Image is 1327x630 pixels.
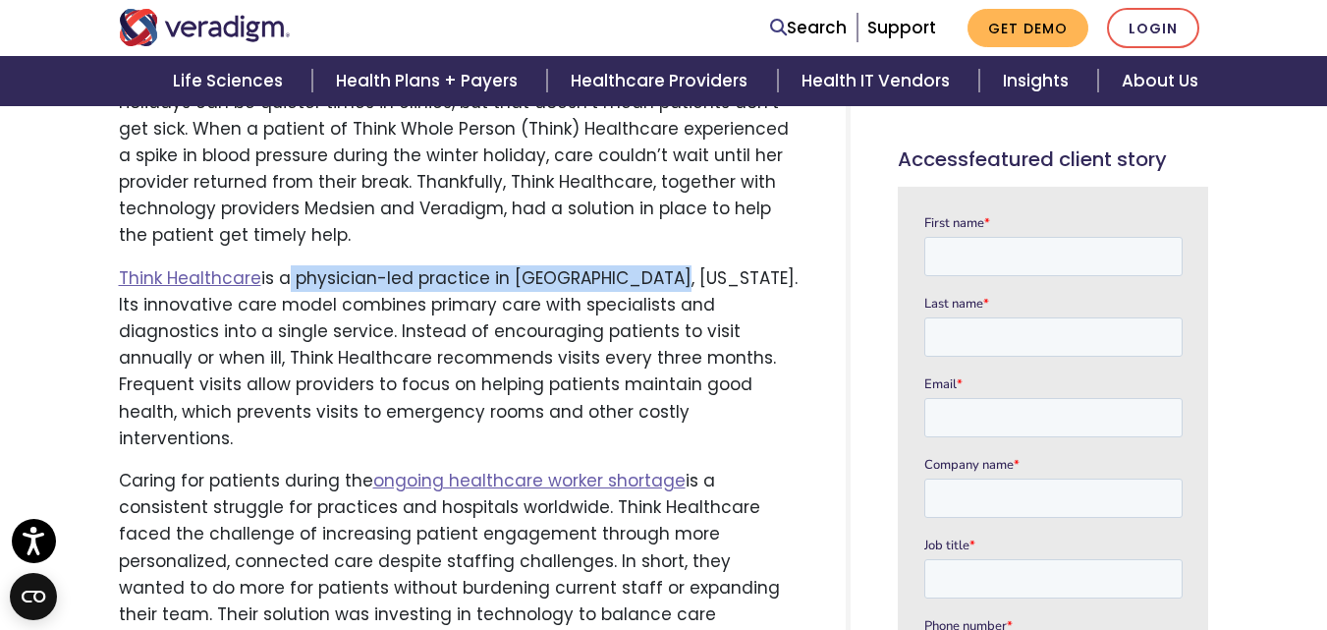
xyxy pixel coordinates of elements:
[119,266,261,290] a: Think Healthcare
[119,265,799,452] p: is a physician-led practice in [GEOGRAPHIC_DATA], [US_STATE]. Its innovative care model combines ...
[119,89,799,250] p: Holidays can be quieter times in clinics, but that doesn’t mean patients don’t get sick. When a p...
[968,9,1088,47] a: Get Demo
[770,15,847,41] a: Search
[312,56,547,106] a: Health Plans + Payers
[10,573,57,620] button: Open CMP widget
[1107,8,1199,48] a: Login
[149,56,312,106] a: Life Sciences
[867,16,936,39] a: Support
[968,145,1167,173] span: Featured Client Story
[979,56,1098,106] a: Insights
[898,147,1209,171] h5: Access
[1098,56,1222,106] a: About Us
[373,469,686,492] a: ongoing healthcare worker shortage
[778,56,979,106] a: Health IT Vendors
[119,9,291,46] img: Veradigm logo
[547,56,777,106] a: Healthcare Providers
